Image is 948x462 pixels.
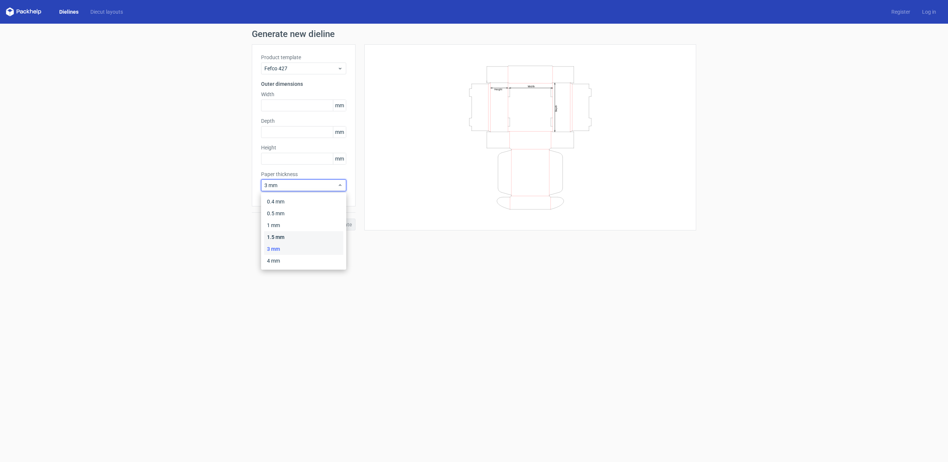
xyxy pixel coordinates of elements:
[528,84,535,88] text: Width
[333,127,346,138] span: mm
[555,105,558,111] text: Depth
[261,144,346,151] label: Height
[264,196,343,208] div: 0.4 mm
[264,255,343,267] div: 4 mm
[264,231,343,243] div: 1.5 mm
[885,8,916,16] a: Register
[264,208,343,219] div: 0.5 mm
[333,153,346,164] span: mm
[53,8,84,16] a: Dielines
[261,117,346,125] label: Depth
[252,30,696,38] h1: Generate new dieline
[261,91,346,98] label: Width
[916,8,942,16] a: Log in
[261,80,346,88] h3: Outer dimensions
[494,88,502,91] text: Height
[261,54,346,61] label: Product template
[264,219,343,231] div: 1 mm
[264,65,337,72] span: Fefco 427
[84,8,129,16] a: Diecut layouts
[264,182,337,189] span: 3 mm
[333,100,346,111] span: mm
[261,171,346,178] label: Paper thickness
[264,243,343,255] div: 3 mm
